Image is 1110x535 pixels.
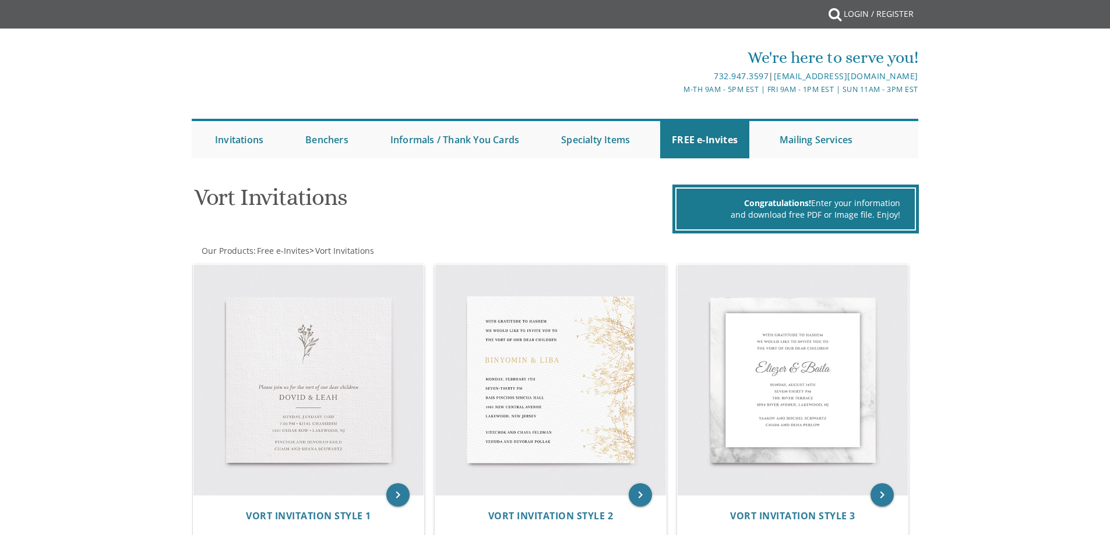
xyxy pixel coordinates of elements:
span: > [309,245,374,256]
div: | [435,69,918,83]
a: Our Products [200,245,253,256]
img: Vort Invitation Style 1 [193,265,424,495]
a: keyboard_arrow_right [871,483,894,506]
div: and download free PDF or Image file. Enjoy! [691,209,900,221]
div: M-Th 9am - 5pm EST | Fri 9am - 1pm EST | Sun 11am - 3pm EST [435,83,918,95]
a: Vort Invitations [314,245,374,256]
h1: Vort Invitations [194,185,669,219]
span: Vort Invitations [315,245,374,256]
span: Vort Invitation Style 3 [730,509,855,522]
div: : [192,245,555,257]
a: Vort Invitation Style 1 [246,511,371,522]
a: Informals / Thank You Cards [379,121,531,158]
a: keyboard_arrow_right [629,483,652,506]
a: [EMAIL_ADDRESS][DOMAIN_NAME] [774,70,918,82]
span: Vort Invitation Style 1 [246,509,371,522]
a: 732.947.3597 [714,70,769,82]
a: Invitations [203,121,275,158]
a: Benchers [294,121,360,158]
a: Mailing Services [768,121,864,158]
a: Free e-Invites [256,245,309,256]
a: keyboard_arrow_right [386,483,410,506]
a: FREE e-Invites [660,121,749,158]
img: Vort Invitation Style 2 [435,265,666,495]
img: Vort Invitation Style 3 [678,265,908,495]
span: Free e-Invites [257,245,309,256]
div: Enter your information [691,197,900,209]
span: Vort Invitation Style 2 [488,509,614,522]
a: Vort Invitation Style 2 [488,511,614,522]
a: Vort Invitation Style 3 [730,511,855,522]
a: Specialty Items [549,121,642,158]
div: We're here to serve you! [435,46,918,69]
span: Congratulations! [744,197,811,208]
